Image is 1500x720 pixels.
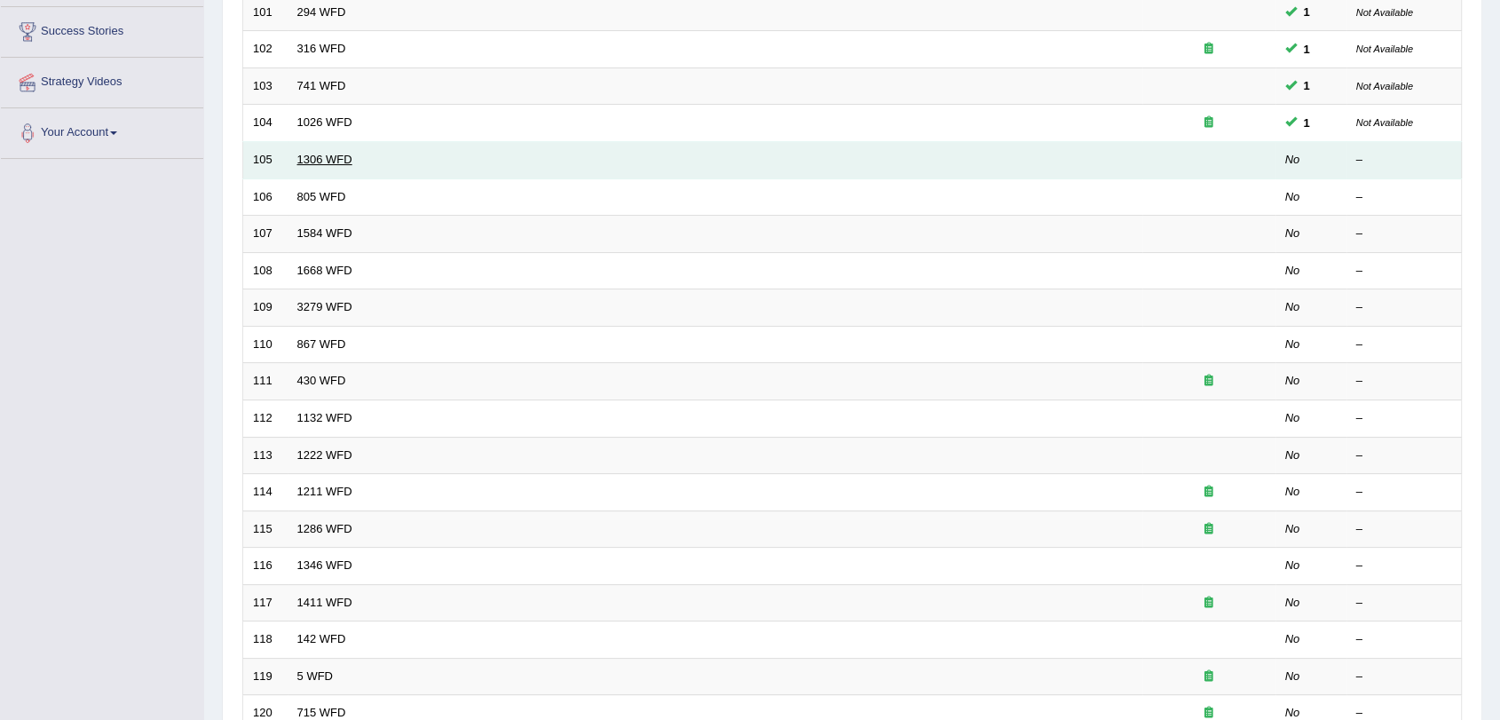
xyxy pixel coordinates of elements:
[1297,40,1317,59] span: You can still take this question
[1356,521,1452,538] div: –
[243,658,288,695] td: 119
[297,153,352,166] a: 1306 WFD
[243,584,288,621] td: 117
[243,474,288,511] td: 114
[297,374,346,387] a: 430 WFD
[1356,631,1452,648] div: –
[297,337,346,351] a: 867 WFD
[297,115,352,129] a: 1026 WFD
[1285,706,1300,719] em: No
[1356,81,1413,91] small: Not Available
[1152,595,1266,612] div: Exam occurring question
[243,363,288,400] td: 111
[1152,373,1266,390] div: Exam occurring question
[297,190,346,203] a: 805 WFD
[1356,447,1452,464] div: –
[297,226,352,240] a: 1584 WFD
[243,510,288,548] td: 115
[243,621,288,659] td: 118
[243,216,288,253] td: 107
[1297,3,1317,21] span: You can still take this question
[1356,669,1452,685] div: –
[1356,263,1452,280] div: –
[1285,337,1300,351] em: No
[1356,410,1452,427] div: –
[243,105,288,142] td: 104
[243,67,288,105] td: 103
[297,485,352,498] a: 1211 WFD
[1,7,203,51] a: Success Stories
[1285,522,1300,535] em: No
[1356,299,1452,316] div: –
[1285,596,1300,609] em: No
[1152,521,1266,538] div: Exam occurring question
[1285,226,1300,240] em: No
[297,5,346,19] a: 294 WFD
[1285,374,1300,387] em: No
[243,326,288,363] td: 110
[243,437,288,474] td: 113
[1152,115,1266,131] div: Exam occurring question
[1297,76,1317,95] span: You can still take this question
[1285,448,1300,462] em: No
[243,289,288,327] td: 109
[1285,300,1300,313] em: No
[1356,189,1452,206] div: –
[297,522,352,535] a: 1286 WFD
[1356,558,1452,574] div: –
[1285,264,1300,277] em: No
[297,411,352,424] a: 1132 WFD
[297,300,352,313] a: 3279 WFD
[1285,632,1300,645] em: No
[1356,225,1452,242] div: –
[1356,373,1452,390] div: –
[1285,153,1300,166] em: No
[1356,117,1413,128] small: Not Available
[1285,411,1300,424] em: No
[297,596,352,609] a: 1411 WFD
[1,58,203,102] a: Strategy Videos
[297,706,346,719] a: 715 WFD
[297,669,333,683] a: 5 WFD
[1285,485,1300,498] em: No
[1152,484,1266,501] div: Exam occurring question
[243,142,288,179] td: 105
[243,252,288,289] td: 108
[297,632,346,645] a: 142 WFD
[1285,669,1300,683] em: No
[1297,114,1317,132] span: You can still take this question
[243,548,288,585] td: 116
[1356,484,1452,501] div: –
[1152,41,1266,58] div: Exam occurring question
[1356,7,1413,18] small: Not Available
[1,108,203,153] a: Your Account
[1356,595,1452,612] div: –
[297,448,352,462] a: 1222 WFD
[243,31,288,68] td: 102
[297,42,346,55] a: 316 WFD
[297,79,346,92] a: 741 WFD
[297,264,352,277] a: 1668 WFD
[1152,669,1266,685] div: Exam occurring question
[1356,336,1452,353] div: –
[1356,152,1452,169] div: –
[1285,190,1300,203] em: No
[243,178,288,216] td: 106
[1356,44,1413,54] small: Not Available
[1285,558,1300,572] em: No
[297,558,352,572] a: 1346 WFD
[243,400,288,437] td: 112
